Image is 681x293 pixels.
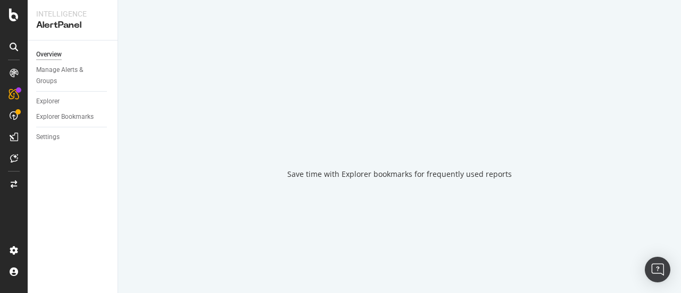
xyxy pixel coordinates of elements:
[36,19,109,31] div: AlertPanel
[361,113,438,152] div: animation
[645,257,670,282] div: Open Intercom Messenger
[36,111,110,123] a: Explorer Bookmarks
[36,9,109,19] div: Intelligence
[36,49,62,60] div: Overview
[287,169,512,180] div: Save time with Explorer bookmarks for frequently used reports
[36,49,110,60] a: Overview
[36,132,110,143] a: Settings
[36,64,110,87] a: Manage Alerts & Groups
[36,111,94,123] div: Explorer Bookmarks
[36,132,60,143] div: Settings
[36,64,100,87] div: Manage Alerts & Groups
[36,96,60,107] div: Explorer
[36,96,110,107] a: Explorer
